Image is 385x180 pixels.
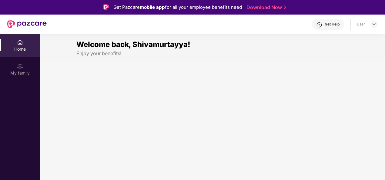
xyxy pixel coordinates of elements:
[325,22,340,27] div: Get Help
[316,22,322,28] img: svg+xml;base64,PHN2ZyBpZD0iSGVscC0zMngzMiIgeG1sbnM9Imh0dHA6Ly93d3cudzMub3JnLzIwMDAvc3ZnIiB3aWR0aD...
[284,4,286,11] img: Stroke
[76,40,190,49] span: Welcome back, Shivamurtayya!
[17,39,23,45] img: svg+xml;base64,PHN2ZyBpZD0iSG9tZSIgeG1sbnM9Imh0dHA6Ly93d3cudzMub3JnLzIwMDAvc3ZnIiB3aWR0aD0iMjAiIG...
[372,22,377,27] img: svg+xml;base64,PHN2ZyBpZD0iRHJvcGRvd24tMzJ4MzIiIHhtbG5zPSJodHRwOi8vd3d3LnczLm9yZy8yMDAwL3N2ZyIgd2...
[357,22,365,27] div: User
[113,4,242,11] div: Get Pazcare for all your employee benefits need
[7,20,47,28] img: New Pazcare Logo
[246,4,284,11] a: Download Now
[140,4,165,10] strong: mobile app
[17,63,23,69] img: svg+xml;base64,PHN2ZyB3aWR0aD0iMjAiIGhlaWdodD0iMjAiIHZpZXdCb3g9IjAgMCAyMCAyMCIgZmlsbD0ibm9uZSIgeG...
[103,4,109,10] img: Logo
[76,50,349,57] div: Enjoy your benefits!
